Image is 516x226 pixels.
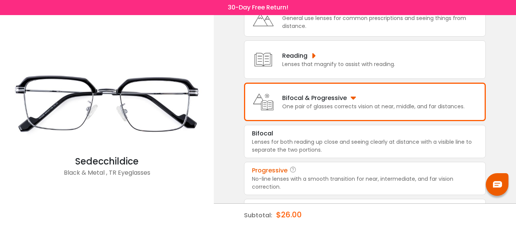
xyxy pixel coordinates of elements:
div: Black & Metal , TR Eyeglasses [4,168,210,183]
div: No-line lenses with a smooth transition for near, intermediate, and far vision correction. [252,175,478,191]
div: Lenses for both reading up close and seeing clearly at distance with a visible line to separate t... [252,138,478,154]
div: Sedecchildice [4,155,210,168]
div: Progressive [252,166,287,175]
div: Lenses that magnify to assist with reading. [282,60,395,68]
div: Reading [282,51,395,60]
div: One pair of glasses corrects vision at near, middle, and far distances. [282,103,465,111]
div: Bifocal & Progressive [282,93,465,103]
i: Progressive [289,166,297,175]
div: General use lenses for common prescriptions and seeing things from distance. [282,14,482,30]
img: chat [493,181,502,188]
div: $26.00 [276,204,302,226]
img: Black Sedecchildice - Metal , TR Eyeglasses [4,52,210,155]
div: Bifocal [252,129,273,138]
